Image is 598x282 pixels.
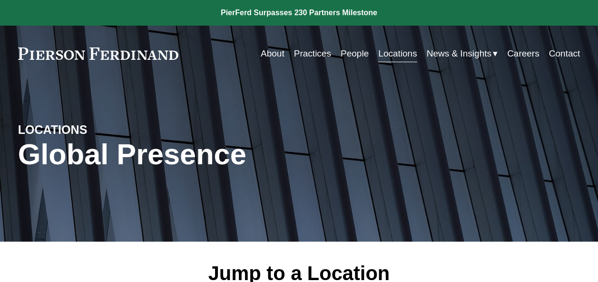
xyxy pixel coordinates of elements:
[18,138,393,171] h1: Global Presence
[427,46,491,62] span: News & Insights
[261,45,284,63] a: About
[549,45,580,63] a: Contact
[341,45,369,63] a: People
[427,45,498,63] a: folder dropdown
[18,122,158,138] h4: LOCATIONS
[507,45,539,63] a: Careers
[294,45,331,63] a: Practices
[378,45,417,63] a: Locations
